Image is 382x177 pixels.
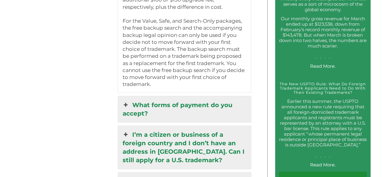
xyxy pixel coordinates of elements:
a: The New USPTO Rule: What Do Foreign Trademark Applicants Need to Do With Their Existing Trademarks? [280,82,366,95]
a: Read More. [310,63,335,69]
a: What forms of payment do you accept? [118,96,251,122]
a: Read More. [310,162,335,168]
p: Our monthly gross revenue for March ended up at $123,538, down from February’s record monthly rev... [279,16,367,60]
p: For the Value, Safe, and Search-Only packages, the free backup search and the accompanying backup... [123,18,247,88]
a: I’m a citizen or business of a foreign country and I don’t have an address in [GEOGRAPHIC_DATA]. ... [118,126,251,169]
p: Earlier this summer, the USPTO announced a new rule requiring that all foreign-domiciled trademar... [279,99,367,159]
